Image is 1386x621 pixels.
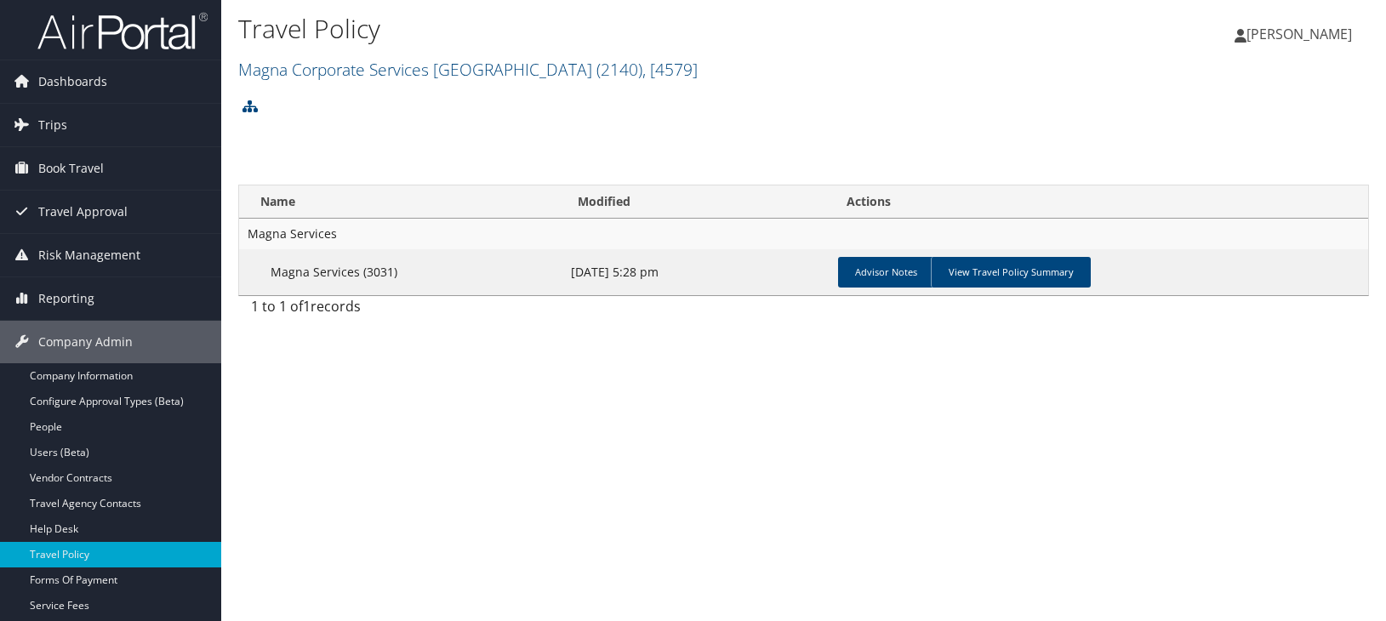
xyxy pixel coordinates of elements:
[38,191,128,233] span: Travel Approval
[38,321,133,363] span: Company Admin
[37,11,208,51] img: airportal-logo.png
[562,249,831,295] td: [DATE] 5:28 pm
[239,219,1368,249] td: Magna Services
[562,185,831,219] th: Modified: activate to sort column ascending
[838,257,934,288] a: Advisor Notes
[238,58,698,81] a: Magna Corporate Services [GEOGRAPHIC_DATA]
[303,297,311,316] span: 1
[931,257,1091,288] a: View Travel Policy Summary
[38,277,94,320] span: Reporting
[239,249,562,295] td: Magna Services (3031)
[38,104,67,146] span: Trips
[239,185,562,219] th: Name: activate to sort column ascending
[238,11,992,47] h1: Travel Policy
[1235,9,1369,60] a: [PERSON_NAME]
[38,60,107,103] span: Dashboards
[642,58,698,81] span: , [ 4579 ]
[38,234,140,276] span: Risk Management
[38,147,104,190] span: Book Travel
[1246,25,1352,43] span: [PERSON_NAME]
[251,296,508,325] div: 1 to 1 of records
[831,185,1368,219] th: Actions
[596,58,642,81] span: ( 2140 )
